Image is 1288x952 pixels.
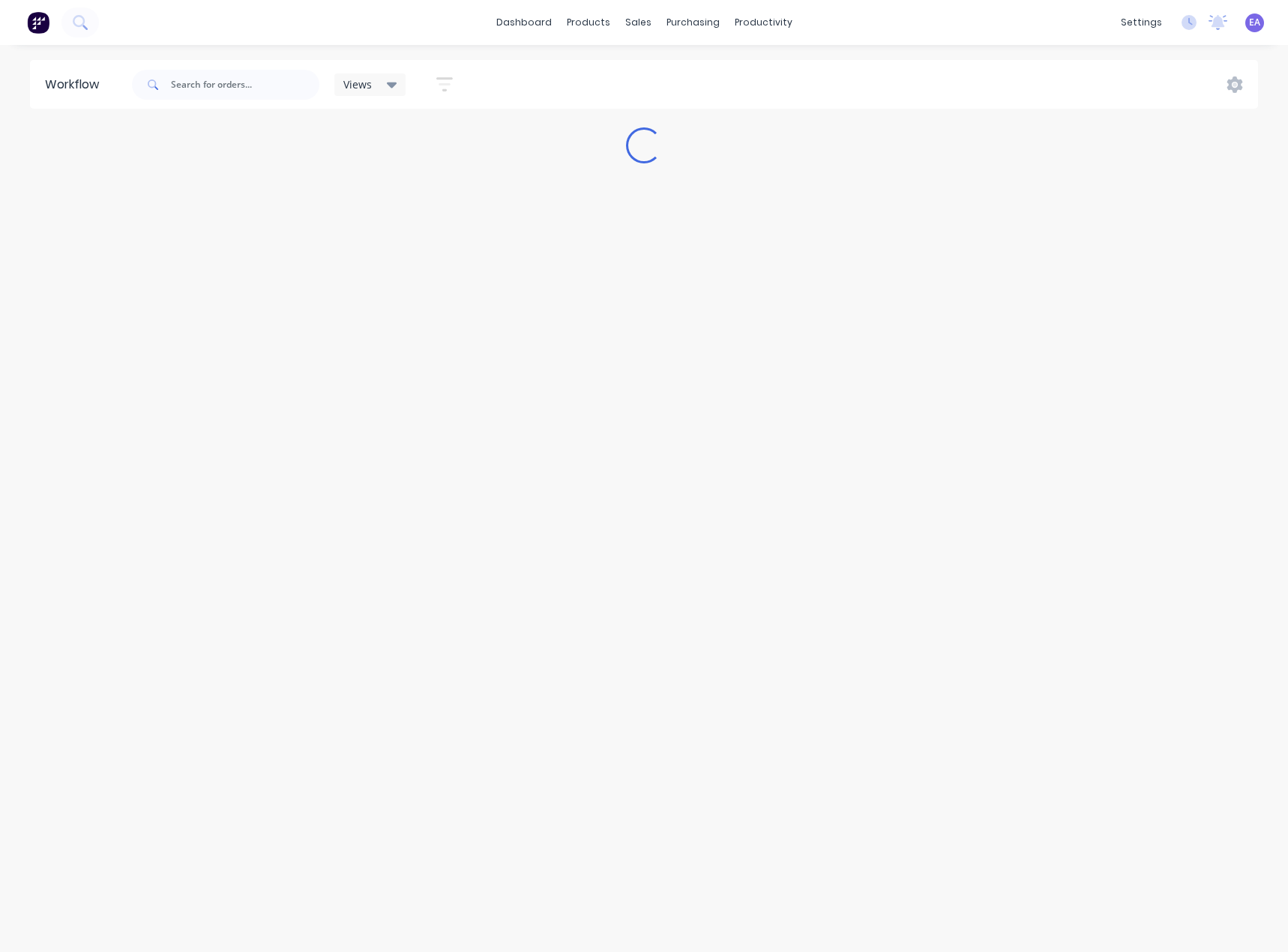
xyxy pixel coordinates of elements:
a: dashboard [489,11,559,34]
div: sales [618,11,659,34]
span: Views [343,76,372,92]
img: Factory [27,11,49,34]
div: purchasing [659,11,727,34]
span: EA [1249,16,1260,29]
div: Workflow [45,76,106,94]
div: settings [1113,11,1170,34]
div: productivity [727,11,800,34]
div: products [559,11,618,34]
input: Search for orders... [171,70,319,100]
